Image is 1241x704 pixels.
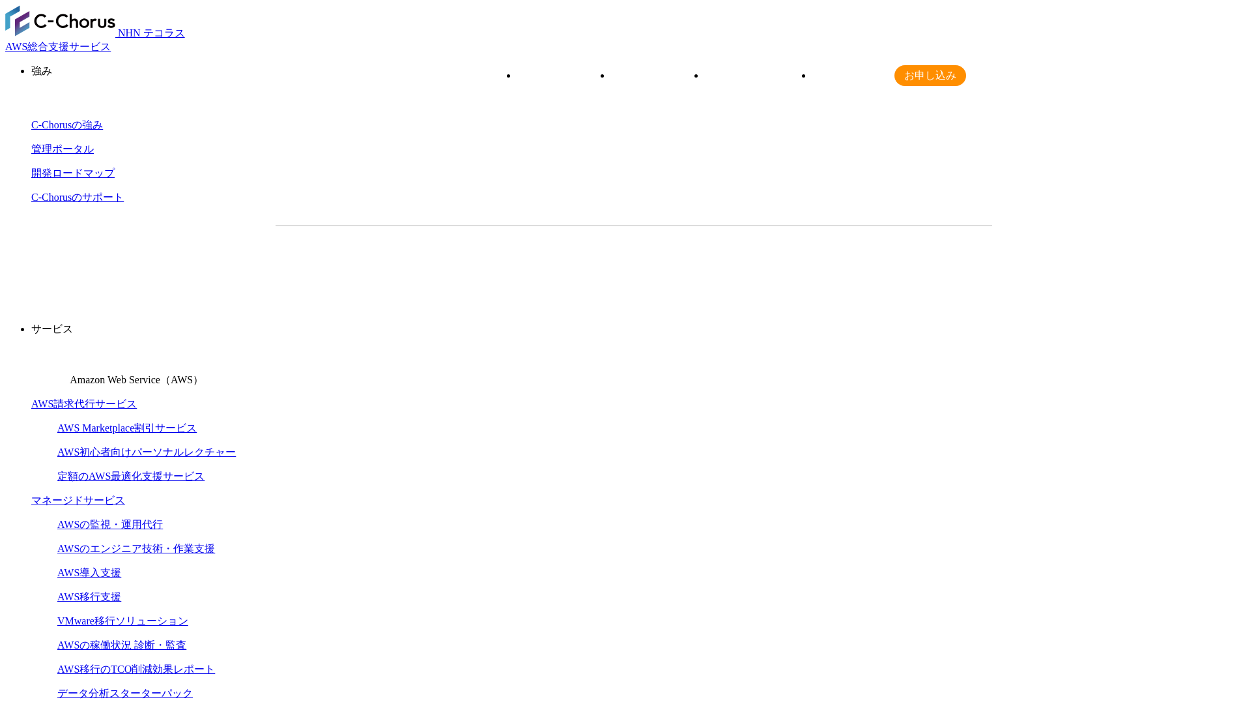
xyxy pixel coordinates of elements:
[5,5,115,37] img: AWS総合支援サービス C-Chorus
[894,65,966,86] a: お申し込み
[57,422,197,433] a: AWS Marketplace割引サービス
[57,615,188,626] a: VMware移行ソリューション
[57,567,121,578] a: AWS導入支援
[812,70,875,81] a: よくある質問
[57,591,121,602] a: AWS移行支援
[31,495,125,506] a: マネージドサービス
[57,688,193,699] a: データ分析スターターパック
[31,65,1236,78] p: 強み
[5,27,185,52] a: AWS総合支援サービス C-Chorus NHN テコラスAWS総合支援サービス
[829,261,839,266] img: 矢印
[31,119,103,130] a: C-Chorusの強み
[894,69,966,83] span: お申し込み
[31,143,94,154] a: 管理ポータル
[57,471,205,482] a: 定額のAWS最適化支援サービス
[31,168,115,179] a: 開発ロードマップ
[31,323,1236,336] p: サービス
[31,398,137,409] a: AWS請求代行サービス
[418,247,627,280] a: 資料を請求する
[705,70,791,81] a: 請求代行 導入事例
[57,639,186,651] a: AWSの稼働状況 診断・監査
[70,374,203,385] span: Amazon Web Service（AWS）
[57,447,236,458] a: AWS初心者向けパーソナルレクチャー
[517,70,590,81] a: 請求代行プラン
[31,347,68,383] img: Amazon Web Service（AWS）
[640,247,850,280] a: まずは相談する
[57,543,215,554] a: AWSのエンジニア技術・作業支援
[57,664,215,675] a: AWS移行のTCO削減効果レポート
[611,70,684,81] a: 特長・メリット
[57,519,163,530] a: AWSの監視・運用代行
[606,261,616,266] img: 矢印
[31,192,124,203] a: C-Chorusのサポート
